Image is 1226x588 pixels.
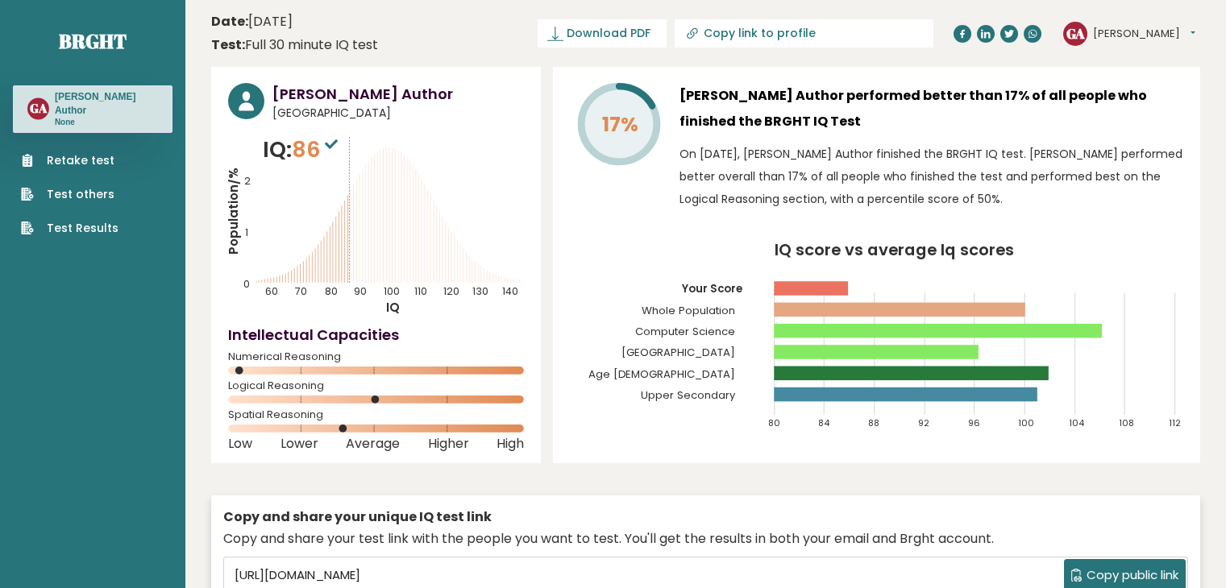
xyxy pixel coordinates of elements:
[292,135,342,164] span: 86
[244,174,251,188] tspan: 2
[969,416,981,429] tspan: 96
[502,284,518,298] tspan: 140
[869,416,880,429] tspan: 88
[263,134,342,166] p: IQ:
[245,226,248,239] tspan: 1
[472,284,488,298] tspan: 130
[768,416,780,429] tspan: 80
[21,186,118,203] a: Test others
[354,284,367,298] tspan: 90
[642,303,736,318] tspan: Whole Population
[386,299,400,316] tspan: IQ
[228,412,524,418] span: Spatial Reasoning
[272,105,524,122] span: [GEOGRAPHIC_DATA]
[679,83,1183,135] h3: [PERSON_NAME] Author performed better than 17% of all people who finished the BRGHT IQ Test
[225,168,242,255] tspan: Population/%
[211,35,245,54] b: Test:
[21,152,118,169] a: Retake test
[682,282,743,297] tspan: Your Score
[228,383,524,389] span: Logical Reasoning
[1093,26,1195,42] button: [PERSON_NAME]
[211,12,248,31] b: Date:
[636,324,736,339] tspan: Computer Science
[272,83,524,105] h3: [PERSON_NAME] Author
[818,416,830,429] tspan: 84
[223,507,1188,527] div: Copy and share your unique IQ test link
[21,220,118,237] a: Test Results
[384,284,400,298] tspan: 100
[538,19,667,48] a: Download PDF
[588,366,736,382] tspan: Age [DEMOGRAPHIC_DATA]
[295,284,307,298] tspan: 70
[919,416,930,429] tspan: 92
[642,387,737,403] tspan: Upper Secondary
[414,284,427,298] tspan: 110
[325,284,338,298] tspan: 80
[443,284,459,298] tspan: 120
[228,324,524,346] h4: Intellectual Capacities
[1170,416,1182,429] tspan: 112
[567,25,650,42] span: Download PDF
[223,529,1188,549] div: Copy and share your test link with the people you want to test. You'll get the results in both yo...
[243,277,250,291] tspan: 0
[622,346,736,361] tspan: [GEOGRAPHIC_DATA]
[1087,566,1178,585] span: Copy public link
[30,101,48,117] text: GA
[1120,416,1135,429] tspan: 108
[497,441,524,447] span: High
[1019,416,1035,429] tspan: 100
[228,354,524,360] span: Numerical Reasoning
[602,110,638,139] tspan: 17%
[59,28,127,54] a: Brght
[211,12,293,31] time: [DATE]
[1066,23,1085,42] text: GA
[428,441,469,447] span: Higher
[1069,416,1085,429] tspan: 104
[55,117,158,128] p: None
[346,441,400,447] span: Average
[679,143,1183,210] p: On [DATE], [PERSON_NAME] Author finished the BRGHT IQ test. [PERSON_NAME] performed better overal...
[228,441,252,447] span: Low
[775,238,1015,261] tspan: IQ score vs average Iq scores
[55,90,158,117] h3: [PERSON_NAME] Author
[211,35,378,55] div: Full 30 minute IQ test
[266,284,279,298] tspan: 60
[281,441,318,447] span: Lower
